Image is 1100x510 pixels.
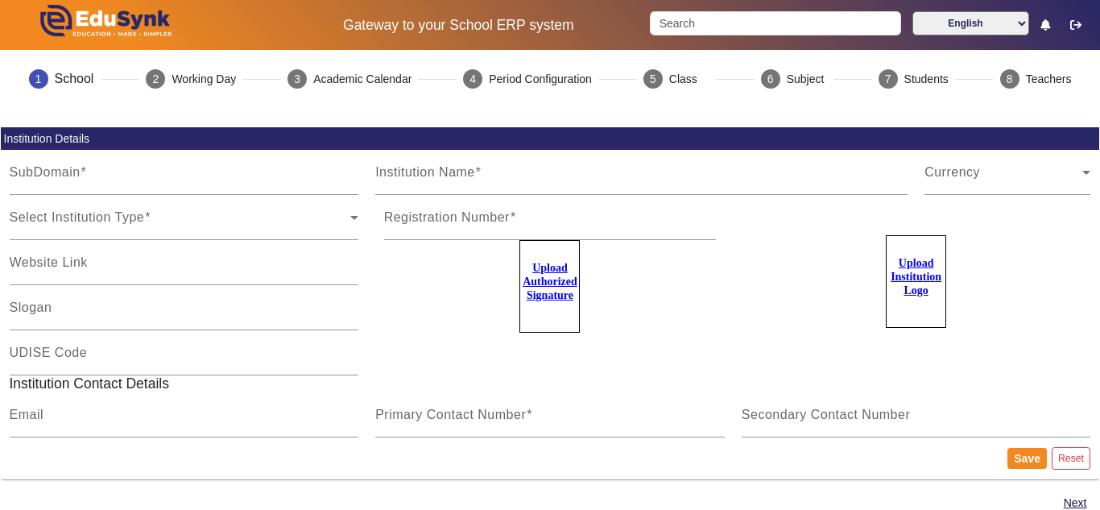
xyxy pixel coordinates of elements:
[10,165,81,179] mat-label: SubDomain
[55,69,95,89] div: School
[742,408,910,421] mat-label: Secondary Contact Number
[10,301,52,314] mat-label: Slogan
[1026,71,1072,88] div: Teachers
[375,169,908,189] input: Institution Name
[10,408,44,421] mat-label: Email
[469,71,476,88] span: 4
[924,165,980,179] mat-label: Currency
[523,262,577,301] u: Upload Authorized Signature
[10,259,359,279] input: Website Link
[10,210,145,224] mat-label: Select Institution Type
[10,169,359,189] input: SubDomain
[1,375,1099,392] h5: Institution Contact Details
[767,71,774,88] span: 6
[384,210,510,224] mat-label: Registration Number
[375,408,526,421] mat-label: Primary Contact Number
[885,71,891,88] span: 7
[375,412,725,431] input: Primary Contact Number
[1007,448,1047,469] button: Save
[10,214,351,234] span: Select Institution Type
[172,71,236,88] div: Working Day
[650,71,656,88] span: 5
[1007,71,1013,88] span: 8
[313,71,411,88] div: Academic Calendar
[669,71,709,88] div: Class
[10,255,88,269] mat-label: Website Link
[10,305,359,324] input: Slogan
[10,346,88,359] mat-label: UDISE Code
[375,165,475,179] mat-label: Institution Name
[294,71,300,88] span: 3
[284,17,634,34] h5: Gateway to your School ERP system
[35,71,42,88] span: 1
[904,71,949,88] div: Students
[384,214,717,234] input: Registration Number
[1052,447,1090,469] button: Reset
[10,412,359,431] input: Email
[891,257,941,296] u: Upload Institution Logo
[152,71,159,88] span: 2
[742,412,1091,431] input: Secondary Contact Number
[650,11,900,35] input: Search
[924,169,1082,189] span: Currency
[1,127,1099,150] mat-card-header: Institution Details
[10,350,359,369] input: UDISE Code
[489,71,592,88] div: Period Configuration
[787,71,827,88] div: Subject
